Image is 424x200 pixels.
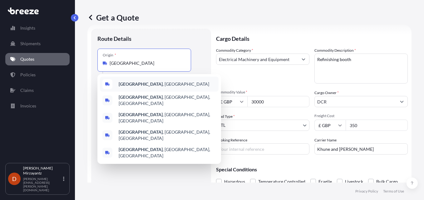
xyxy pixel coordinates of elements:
span: Load Type [216,113,235,120]
span: , [GEOGRAPHIC_DATA], [GEOGRAPHIC_DATA] [119,94,216,107]
input: Your internal reference [216,143,309,155]
label: Commodity Description [314,47,356,54]
label: Carrier Name [314,137,337,143]
p: Special Conditions [216,167,408,172]
input: Origin [110,60,183,66]
span: Fragile [318,177,332,186]
p: Shipments [20,40,41,47]
span: , [GEOGRAPHIC_DATA], [GEOGRAPHIC_DATA] [119,129,216,141]
p: Policies [20,72,36,78]
p: [PERSON_NAME][EMAIL_ADDRESS][PERSON_NAME][DOMAIN_NAME] [23,177,62,192]
input: Type amount [247,96,309,107]
input: Enter amount [346,120,408,131]
p: Insights [20,25,35,31]
input: Select a commodity type [216,54,298,65]
b: [GEOGRAPHIC_DATA] [119,112,163,117]
input: Full name [315,96,396,107]
p: Invoices [20,103,36,109]
p: Terms of Use [383,189,404,194]
div: Origin [103,53,116,58]
label: Cargo Owner [314,90,339,96]
span: Hazardous [224,177,245,186]
p: Cargo Details [216,29,408,47]
b: [GEOGRAPHIC_DATA] [119,129,163,135]
span: Bulk Cargo [376,177,398,186]
span: Temperature Controlled [258,177,305,186]
span: , [GEOGRAPHIC_DATA], [GEOGRAPHIC_DATA] [119,112,216,124]
span: LTL [219,122,225,128]
span: Livestock [345,177,363,186]
b: [GEOGRAPHIC_DATA] [119,94,163,100]
textarea: Refinishing booth [314,54,408,83]
span: Freight Cost [314,113,408,118]
span: D [12,176,17,182]
input: Enter name [314,143,408,155]
button: Show suggestions [396,96,407,107]
p: Get a Quote [87,12,139,22]
label: Booking Reference [216,137,247,143]
span: Commodity Value [216,90,309,95]
p: Claims [20,87,34,93]
p: Privacy Policy [355,189,378,194]
div: Show suggestions [97,74,221,164]
span: , [GEOGRAPHIC_DATA], [GEOGRAPHIC_DATA] [119,146,216,159]
b: [GEOGRAPHIC_DATA] [119,147,163,152]
b: [GEOGRAPHIC_DATA] [119,81,163,87]
p: Quotes [20,56,34,62]
button: Show suggestions [298,54,309,65]
span: , [GEOGRAPHIC_DATA] [119,81,209,87]
p: [PERSON_NAME] Mirzayantz [23,166,62,176]
p: Route Details [97,35,131,42]
label: Commodity Category [216,47,253,54]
